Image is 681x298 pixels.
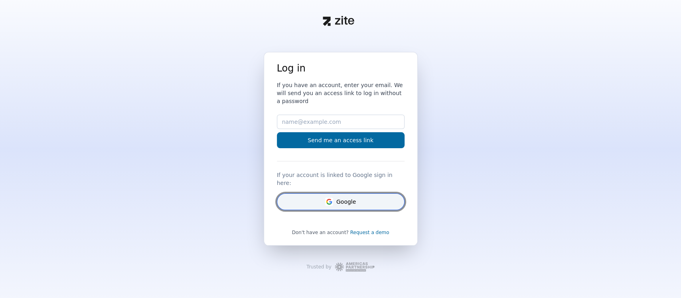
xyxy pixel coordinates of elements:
img: Workspace Logo [335,262,375,272]
button: GoogleGoogle [277,193,405,210]
button: Send me an access link [277,132,405,148]
h3: If you have an account, enter your email. We will send you an access link to log in without a pas... [277,81,405,105]
a: Request a demo [350,230,389,235]
h1: Log in [277,62,405,75]
div: Trusted by [306,264,332,270]
div: If your account is linked to Google sign in here: [277,168,405,187]
div: Don't have an account? [277,229,405,236]
svg: Google [325,198,333,206]
input: name@example.com [277,115,405,129]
